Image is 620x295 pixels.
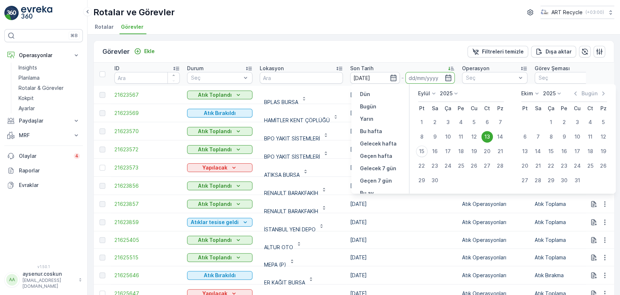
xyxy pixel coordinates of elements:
[347,266,458,284] td: [DATE]
[264,208,318,215] p: RENAULT BARAKFAKİH
[462,236,527,244] p: Atık Operasyonları
[360,140,397,147] p: Gelecek hafta
[584,131,596,143] div: 11
[584,116,596,128] div: 4
[350,65,373,72] p: Son Tarih
[468,145,480,157] div: 19
[468,131,480,143] div: 12
[521,90,533,97] p: Ekim
[441,102,454,115] th: Çarşamba
[360,190,374,197] p: Bu ay
[357,102,379,111] button: Bugün
[114,65,119,72] p: ID
[481,116,493,128] div: 6
[100,147,105,152] div: Toggle Row Selected
[462,254,527,261] p: Atık Operasyonları
[264,190,318,197] p: RENAULT BARAKFAKİH
[114,146,180,153] span: 21623572
[16,83,83,93] a: Rotalar & Görevler
[481,145,493,157] div: 20
[4,178,83,192] a: Evraklar
[357,189,377,198] button: Bu ay
[260,216,329,228] button: İSTANBUL YENİ DEPO
[584,102,597,115] th: Cumartesi
[4,264,83,269] span: v 1.50.1
[405,72,455,84] input: dd/mm/yyyy
[19,95,34,102] p: Kokpit
[546,48,572,55] p: Dışa aktar
[360,177,392,184] p: Geçen 7 gün
[597,145,609,157] div: 19
[19,117,68,124] p: Paydaşlar
[532,131,544,143] div: 7
[260,198,331,210] button: RENAULT BARAKFAKİH
[19,167,80,174] p: Raporlar
[114,272,180,279] a: 21625646
[545,116,557,128] div: 1
[462,65,489,72] p: Operasyon
[571,131,583,143] div: 10
[571,116,583,128] div: 3
[114,219,180,226] a: 21623859
[597,131,609,143] div: 12
[357,115,376,123] button: Yarın
[418,90,430,97] p: Eylül
[535,236,600,244] p: Atık Toplama
[187,127,252,136] button: Atık Toplandı
[518,102,531,115] th: Pazartesi
[415,102,428,115] th: Pazartesi
[428,102,441,115] th: Salı
[481,131,493,143] div: 13
[558,145,570,157] div: 16
[532,160,544,172] div: 21
[198,182,232,190] p: Atık Toplandı
[462,219,527,226] p: Atık Operasyonları
[347,140,458,159] td: [DATE]
[347,231,458,249] td: [DATE]
[260,89,311,101] button: BPLAS BURSA
[494,145,506,157] div: 21
[16,73,83,83] a: Planlama
[4,113,83,128] button: Paydaşlar
[191,74,241,81] p: Seç
[347,249,458,266] td: [DATE]
[442,116,454,128] div: 3
[494,131,506,143] div: 14
[264,226,316,233] p: İSTANBUL YENİ DEPO
[429,160,441,172] div: 23
[584,145,596,157] div: 18
[100,272,105,278] div: Toggle Row Selected
[4,163,83,178] a: Raporlar
[535,219,600,226] p: Atık Toplama
[19,152,69,160] p: Olaylar
[19,105,35,112] p: Ayarlar
[462,272,527,279] p: Atık Operasyonları
[187,91,252,99] button: Atık Toplandı
[597,116,609,128] div: 5
[535,65,570,72] p: Görev Şeması
[21,6,52,20] img: logo_light-DOdMpM7g.png
[121,23,143,31] span: Görevler
[19,74,40,81] p: Planlama
[75,153,78,159] p: 4
[584,160,596,172] div: 25
[350,72,400,84] input: dd/mm/yyyy
[455,145,467,157] div: 18
[100,237,105,243] div: Toggle Row Selected
[540,6,614,19] button: ART Recycle(+03:00)
[114,72,180,84] input: Ara
[187,182,252,190] button: Atık Toplandı
[535,272,600,279] p: Atık Bırakma
[531,46,576,57] button: Dışa aktar
[264,171,300,179] p: ATIKSA BURSA
[114,236,180,244] a: 21625405
[585,9,604,15] p: ( +03:00 )
[114,200,180,208] a: 21623857
[16,93,83,103] a: Kokpit
[360,152,392,160] p: Geçen hafta
[144,48,155,55] p: Ekle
